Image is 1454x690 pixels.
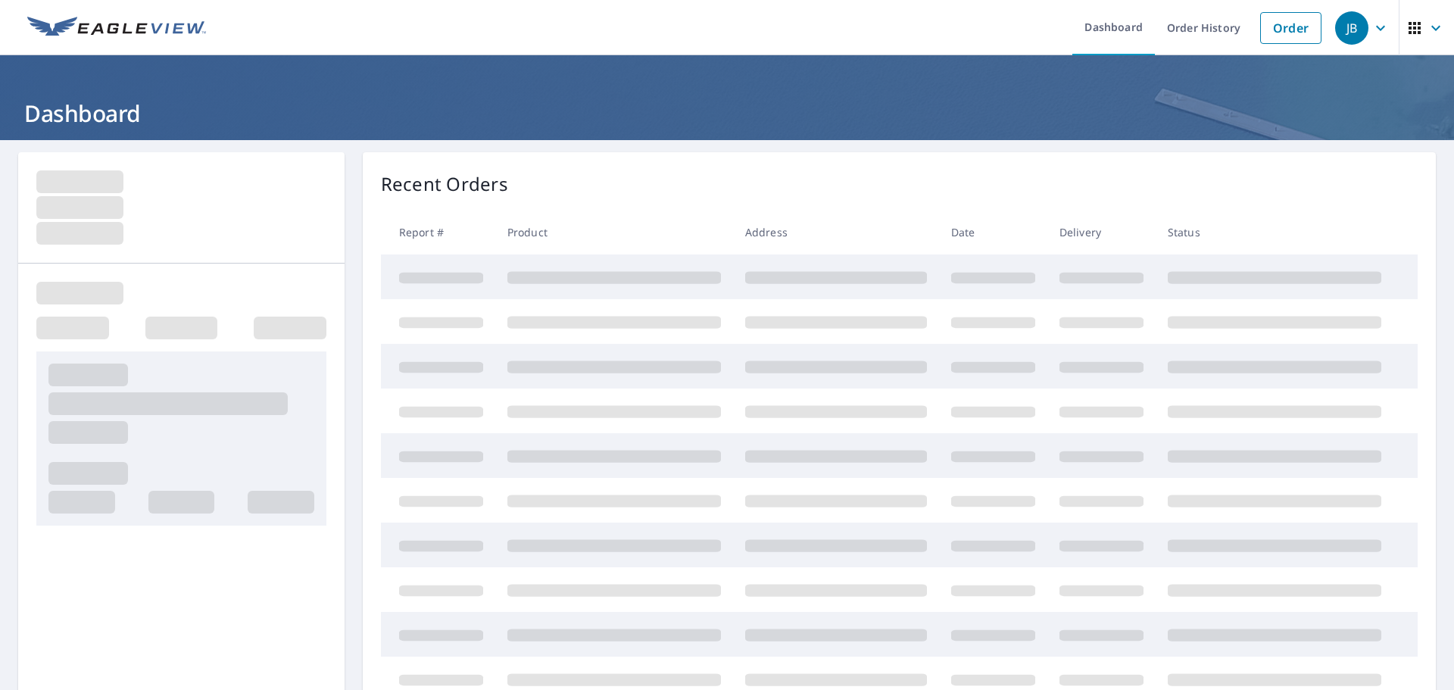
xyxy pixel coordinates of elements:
[27,17,206,39] img: EV Logo
[1260,12,1321,44] a: Order
[18,98,1436,129] h1: Dashboard
[1047,210,1156,254] th: Delivery
[1335,11,1368,45] div: JB
[939,210,1047,254] th: Date
[733,210,939,254] th: Address
[495,210,733,254] th: Product
[381,170,508,198] p: Recent Orders
[381,210,495,254] th: Report #
[1156,210,1393,254] th: Status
